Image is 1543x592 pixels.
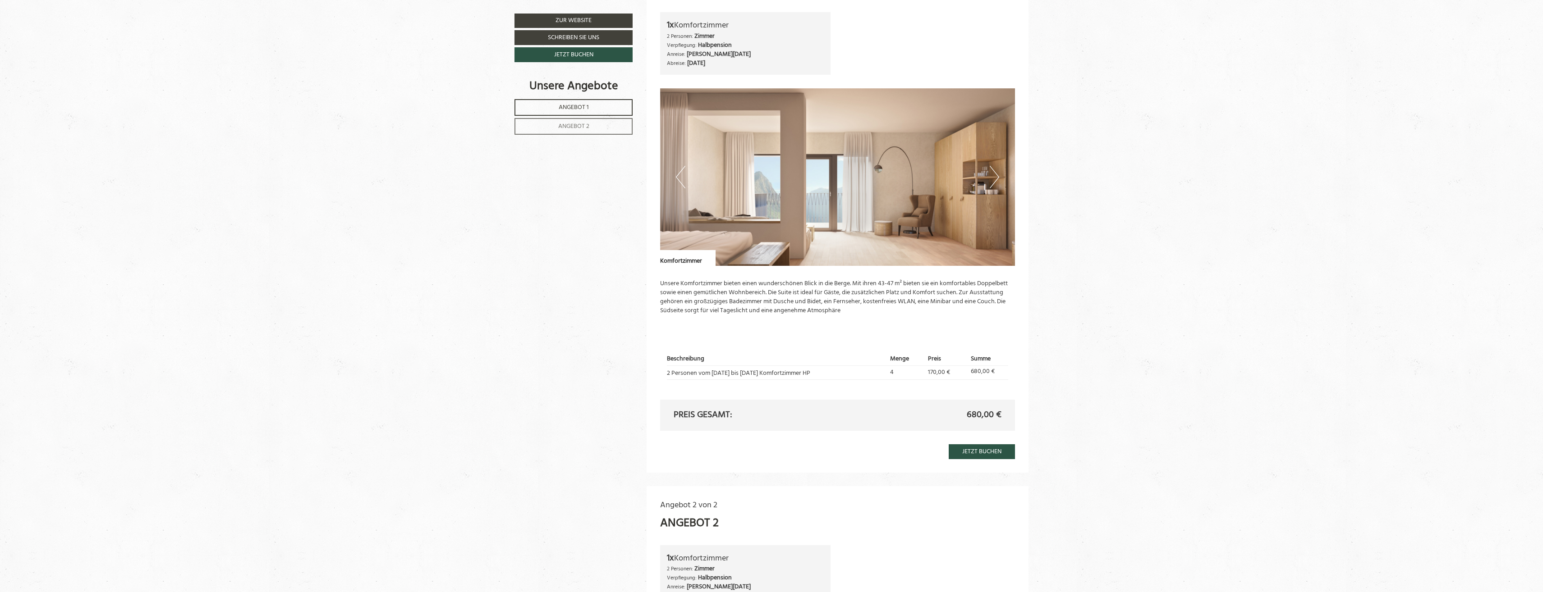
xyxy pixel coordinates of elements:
[968,365,1008,379] td: 680,00 €
[660,88,1015,266] img: image
[687,582,751,592] b: [PERSON_NAME][DATE]
[698,40,732,50] b: Halbpension
[667,409,838,422] div: Preis gesamt:
[667,18,674,32] b: 1x
[925,353,968,365] th: Preis
[667,552,824,565] div: Komfortzimmer
[676,166,685,188] button: Previous
[698,573,732,583] b: Halbpension
[667,19,824,32] div: Komfortzimmer
[558,121,589,132] span: Angebot 2
[667,32,693,41] small: 2 Personen:
[667,583,685,591] small: Anreise:
[667,50,685,59] small: Anreise:
[667,365,887,379] td: 2 Personen vom [DATE] bis [DATE] Komfortzimmer HP
[667,565,693,573] small: 2 Personen:
[514,47,633,62] a: Jetzt buchen
[667,59,686,68] small: Abreise:
[559,102,589,113] span: Angebot 1
[514,14,633,28] a: Zur Website
[887,353,925,365] th: Menge
[667,574,697,582] small: Verpflegung:
[667,353,887,365] th: Beschreibung
[928,367,950,378] span: 170,00 €
[968,353,1008,365] th: Summe
[667,41,697,50] small: Verpflegung:
[887,365,925,379] td: 4
[687,58,705,68] b: [DATE]
[667,551,674,565] b: 1x
[660,250,716,266] div: Komfortzimmer
[660,499,717,512] span: Angebot 2 von 2
[694,31,715,41] b: Zimmer
[990,166,999,188] button: Next
[514,30,633,45] a: Schreiben Sie uns
[660,515,719,532] div: Angebot 2
[687,49,751,59] b: [PERSON_NAME][DATE]
[514,78,633,95] div: Unsere Angebote
[660,279,1015,315] p: Unsere Komfortzimmer bieten einen wunderschönen Blick in die Berge. Mit ihren 43-47 m² bieten sie...
[949,444,1015,459] a: Jetzt buchen
[694,564,715,574] b: Zimmer
[967,409,1001,422] span: 680,00 €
